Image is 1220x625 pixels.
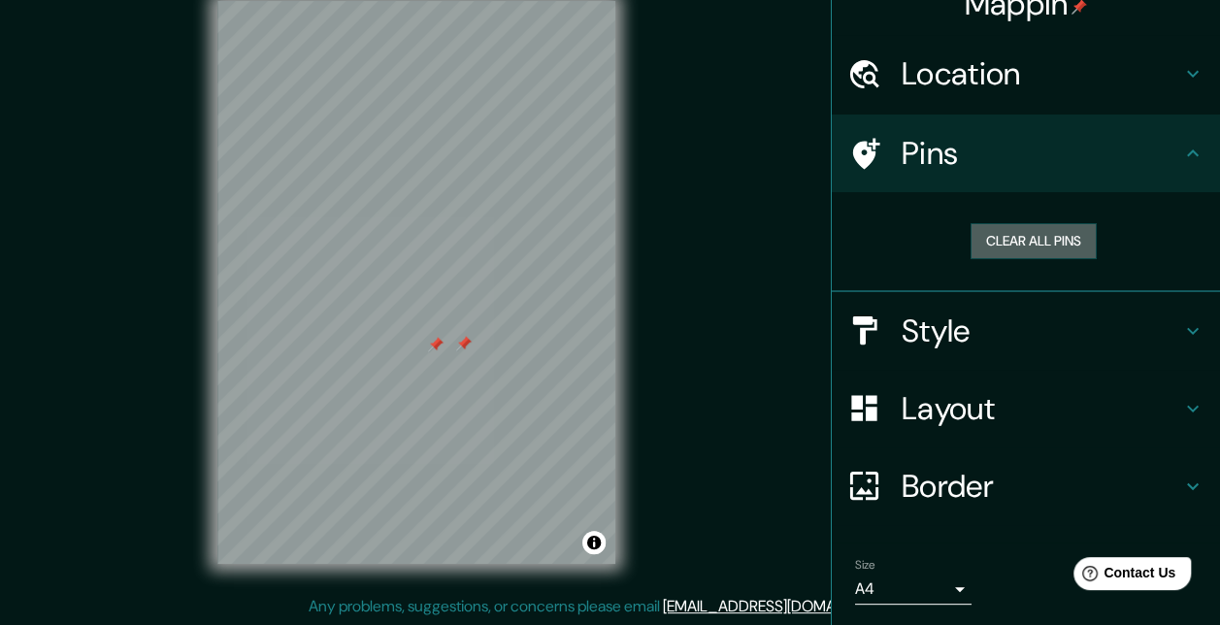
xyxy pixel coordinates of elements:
div: A4 [855,574,972,605]
p: Any problems, suggestions, or concerns please email . [309,595,906,618]
div: Layout [832,370,1220,447]
label: Size [855,556,875,573]
div: Border [832,447,1220,525]
h4: Layout [902,389,1181,428]
h4: Location [902,54,1181,93]
div: Pins [832,115,1220,192]
h4: Style [902,312,1181,350]
h4: Pins [902,134,1181,173]
button: Clear all pins [971,223,1097,259]
iframe: Help widget launcher [1047,549,1199,604]
h4: Border [902,467,1181,506]
canvas: Map [217,1,615,564]
div: Style [832,292,1220,370]
div: Location [832,35,1220,113]
button: Toggle attribution [582,531,606,554]
a: [EMAIL_ADDRESS][DOMAIN_NAME] [663,596,903,616]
